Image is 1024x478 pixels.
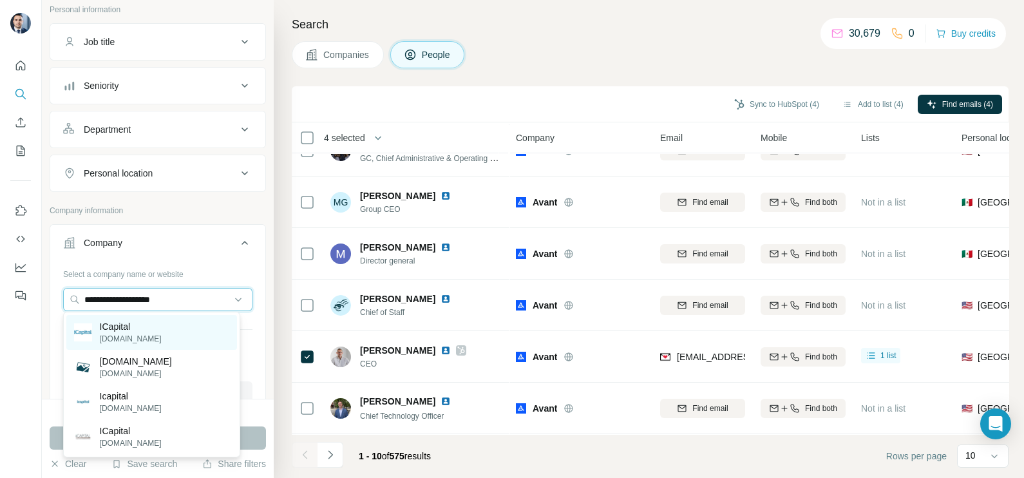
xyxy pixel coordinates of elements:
div: Seniority [84,79,119,92]
button: Clear [50,457,86,470]
img: LinkedIn logo [441,191,451,201]
span: 1 list [880,350,896,361]
button: Seniority [50,70,265,101]
span: results [359,451,431,461]
span: Company [516,131,555,144]
img: Logo of Avant [516,249,526,259]
p: Icapital [100,390,162,403]
span: Avant [533,402,557,415]
img: Logo of Avant [516,403,526,414]
button: Company [50,227,265,263]
img: ICapital [74,428,92,446]
button: Find email [660,296,745,315]
div: Company [84,236,122,249]
p: [DOMAIN_NAME] [100,368,172,379]
p: Company information [50,205,266,216]
div: Department [84,123,131,136]
span: Not in a list [861,249,905,259]
span: Not in a list [861,403,905,414]
div: Job title [84,35,115,48]
button: Quick start [10,54,31,77]
p: Personal information [50,4,266,15]
p: 30,679 [849,26,880,41]
span: [PERSON_NAME] [360,395,435,408]
span: Find email [692,196,728,208]
span: Avant [533,350,557,363]
img: LinkedIn logo [441,242,451,253]
span: Group CEO [360,204,466,215]
span: 🇺🇸 [962,350,972,363]
button: Feedback [10,284,31,307]
div: Select a company name or website [63,263,252,280]
img: Avatar [330,295,351,316]
button: Enrich CSV [10,111,31,134]
button: My lists [10,139,31,162]
button: Find email [660,193,745,212]
img: ICapital [74,323,92,341]
span: Not in a list [861,146,905,156]
div: MG [330,192,351,213]
button: Find emails (4) [918,95,1002,114]
img: icapital.com.ua [74,358,92,376]
span: 🇲🇽 [962,196,972,209]
button: Department [50,114,265,145]
button: Find both [761,296,846,315]
p: ICapital [100,425,162,437]
span: CEO [360,358,466,370]
img: Logo of Avant [516,352,526,362]
img: provider findymail logo [660,350,670,363]
img: LinkedIn logo [441,294,451,304]
img: LinkedIn logo [441,345,451,356]
button: Share filters [202,457,266,470]
button: Personal location [50,158,265,189]
span: Rows per page [886,450,947,463]
img: Icapital [74,393,92,411]
p: ICapital [100,320,162,333]
span: Avant [533,247,557,260]
span: [PERSON_NAME] [360,241,435,254]
p: [DOMAIN_NAME] [100,437,162,449]
button: Navigate to next page [318,442,343,468]
span: Find both [805,248,837,260]
button: Find both [761,399,846,418]
button: Use Surfe on LinkedIn [10,199,31,222]
button: Search [10,82,31,106]
span: 🇺🇸 [962,299,972,312]
span: Not in a list [861,300,905,311]
span: Chief of Staff [360,307,466,318]
div: Personal location [84,167,153,180]
button: Find both [761,244,846,263]
button: Find both [761,347,846,367]
button: Use Surfe API [10,227,31,251]
img: Avatar [330,347,351,367]
span: Email [660,131,683,144]
button: Find email [660,244,745,263]
button: Find email [660,399,745,418]
span: [PERSON_NAME] [360,344,435,357]
img: Logo of Avant [516,300,526,311]
img: Logo of Avant [516,197,526,207]
button: Buy credits [936,24,996,43]
span: People [422,48,451,61]
span: Avant [533,299,557,312]
span: Find email [692,300,728,311]
img: Avatar [330,244,351,264]
span: GC, Chief Administrative & Operating Officer [360,153,513,163]
span: Find both [805,300,837,311]
p: [DOMAIN_NAME] [100,355,172,368]
button: Add to list (4) [833,95,913,114]
span: Chief Technology Officer [360,412,444,421]
span: Mobile [761,131,787,144]
span: 🇺🇸 [962,402,972,415]
img: Avatar [10,13,31,33]
img: Avatar [330,398,351,419]
p: 10 [965,449,976,462]
span: Director general [360,255,466,267]
button: Sync to HubSpot (4) [725,95,828,114]
span: [EMAIL_ADDRESS][PERSON_NAME][DOMAIN_NAME] [677,352,904,362]
span: Lists [861,131,880,144]
span: 4 selected [324,131,365,144]
p: [DOMAIN_NAME] [100,403,162,414]
span: Find both [805,403,837,414]
span: Not in a list [861,197,905,207]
